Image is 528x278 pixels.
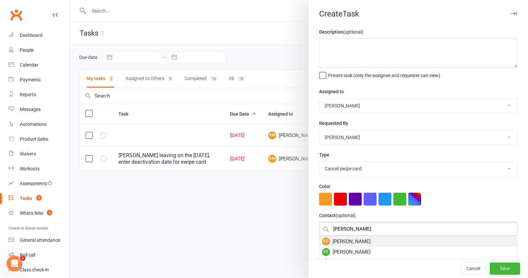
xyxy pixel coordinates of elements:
[9,233,70,248] a: General attendance kiosk mode
[9,117,70,132] a: Automations
[9,58,70,72] a: Calendar
[319,28,363,36] label: Description
[7,256,22,271] iframe: Intercom live chat
[319,120,348,127] label: Requested By
[319,257,517,268] div: [PERSON_NAME]
[319,222,517,236] input: Search
[9,102,70,117] a: Messages
[20,256,25,261] span: 1
[9,191,70,206] a: Tasks 2
[319,183,330,190] label: Color
[8,7,24,23] a: Clubworx
[9,147,70,161] a: Waivers
[20,166,40,171] div: Workouts
[20,92,36,97] div: Reports
[9,43,70,58] a: People
[9,176,70,191] a: Assessments
[9,28,70,43] a: Dashboard
[336,213,356,218] small: (optional)
[20,122,47,127] div: Automations
[322,248,330,256] span: EV
[319,236,517,247] div: [PERSON_NAME]
[20,196,32,201] div: Tasks
[9,206,70,221] a: What's New1
[47,210,52,215] span: 1
[20,181,52,186] div: Assessments
[461,263,486,275] button: Cancel
[319,151,329,158] label: Type
[20,210,44,216] div: What's New
[20,47,34,53] div: People
[322,237,330,245] span: ED
[20,136,48,142] div: Product Sales
[20,62,38,68] div: Calendar
[309,9,528,18] div: Create Task
[20,252,35,258] div: Roll call
[319,88,344,95] label: Assigned to
[20,33,43,38] div: Dashboard
[322,259,330,266] span: DE
[20,267,49,272] div: Class check-in
[490,263,520,275] button: Save
[9,132,70,147] a: Product Sales
[9,87,70,102] a: Reports
[343,29,363,35] small: (optional)
[9,263,70,277] a: Class kiosk mode
[9,248,70,263] a: Roll call
[319,212,356,219] label: Contact
[9,161,70,176] a: Workouts
[36,195,42,201] span: 2
[328,70,440,78] span: Private task (only the assignee and requester can view)
[20,151,36,156] div: Waivers
[9,72,70,87] a: Payments
[20,237,60,243] div: General attendance
[20,77,41,82] div: Payments
[20,107,41,112] div: Messages
[319,247,517,257] div: [PERSON_NAME]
